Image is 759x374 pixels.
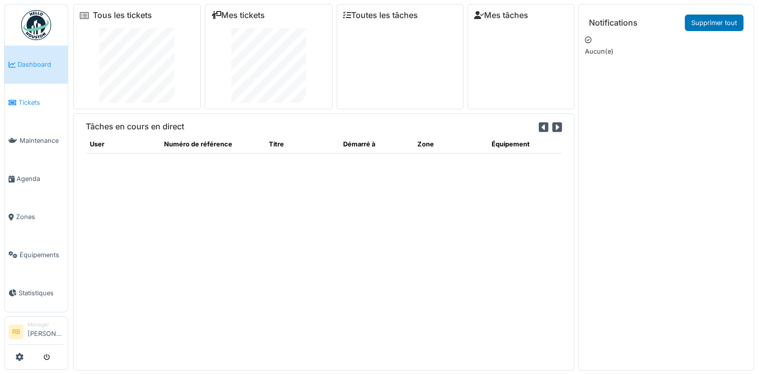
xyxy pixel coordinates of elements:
[93,11,152,20] a: Tous les tickets
[5,198,68,236] a: Zones
[19,98,64,107] span: Tickets
[413,135,488,153] th: Zone
[265,135,339,153] th: Titre
[86,122,184,131] h6: Tâches en cours en direct
[5,236,68,274] a: Équipements
[9,324,24,339] li: RB
[21,10,51,40] img: Badge_color-CXgf-gQk.svg
[18,60,64,69] span: Dashboard
[16,212,64,222] span: Zones
[20,136,64,145] span: Maintenance
[20,250,64,260] span: Équipements
[28,321,64,328] div: Manager
[343,11,418,20] a: Toutes les tâches
[17,174,64,183] span: Agenda
[685,15,743,31] a: Supprimer tout
[474,11,528,20] a: Mes tâches
[5,122,68,160] a: Maintenance
[211,11,265,20] a: Mes tickets
[488,135,562,153] th: Équipement
[5,84,68,122] a: Tickets
[589,18,638,28] h6: Notifications
[339,135,413,153] th: Démarré à
[160,135,264,153] th: Numéro de référence
[28,321,64,342] li: [PERSON_NAME]
[585,47,747,56] p: Aucun(e)
[5,160,68,198] a: Agenda
[19,288,64,298] span: Statistiques
[5,46,68,84] a: Dashboard
[5,274,68,312] a: Statistiques
[90,140,104,148] span: translation missing: fr.shared.user
[9,321,64,345] a: RB Manager[PERSON_NAME]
